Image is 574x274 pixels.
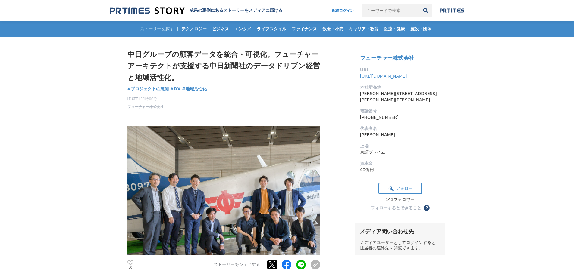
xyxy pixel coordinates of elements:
[408,21,434,37] a: 施設・団体
[362,4,419,17] input: キーワードで検索
[371,206,421,210] div: フォローするとできること
[254,26,289,32] span: ライフスタイル
[179,21,209,37] a: テクノロジー
[425,206,429,210] span: ？
[347,21,381,37] a: キャリア・教育
[360,67,440,73] dt: URL
[110,7,282,15] a: 成果の裏側にあるストーリーをメディアに届ける 成果の裏側にあるストーリーをメディアに届ける
[360,125,440,132] dt: 代表者名
[127,126,320,271] img: thumbnail_453548c0-fd74-11ee-885e-4733c319e89a.jpg
[378,197,422,202] div: 143フォロワー
[419,4,432,17] button: 検索
[360,228,441,235] div: メディア問い合わせ先
[289,21,319,37] a: ファイナンス
[232,26,254,32] span: エンタメ
[360,240,441,251] div: メディアユーザーとしてログインすると、担当者の連絡先を閲覧できます。
[381,26,407,32] span: 医療・健康
[127,86,169,92] a: #プロジェクトの裏側
[360,143,440,149] dt: 上場
[381,21,407,37] a: 医療・健康
[214,262,260,267] p: ストーリーをシェアする
[179,26,209,32] span: テクノロジー
[190,8,282,13] h2: 成果の裏側にあるストーリーをメディアに届ける
[424,205,430,211] button: ？
[127,266,133,269] p: 30
[170,86,180,92] a: #DX
[127,104,164,109] a: フューチャー株式会社
[320,21,346,37] a: 飲食・小売
[110,7,185,15] img: 成果の裏側にあるストーリーをメディアに届ける
[289,26,319,32] span: ファイナンス
[210,26,231,32] span: ビジネス
[378,183,422,194] button: フォロー
[127,96,164,102] span: [DATE] 11時00分
[360,84,440,91] dt: 本社所在地
[360,74,407,79] a: [URL][DOMAIN_NAME]
[320,26,346,32] span: 飲食・小売
[326,4,360,17] a: 配信ログイン
[347,26,381,32] span: キャリア・教育
[210,21,231,37] a: ビジネス
[360,114,440,121] dd: [PHONE_NUMBER]
[360,55,414,61] a: フューチャー株式会社
[360,160,440,167] dt: 資本金
[408,26,434,32] span: 施設・団体
[254,21,289,37] a: ライフスタイル
[127,49,320,83] h1: 中日グループの顧客データを統合・可視化。フューチャーアーキテクトが支援する中日新聞社のデータドリブン経営と地域活性化。
[182,86,207,92] a: #地域活性化
[360,132,440,138] dd: [PERSON_NAME]
[360,91,440,103] dd: [PERSON_NAME][STREET_ADDRESS][PERSON_NAME][PERSON_NAME]
[360,149,440,155] dd: 東証プライム
[232,21,254,37] a: エンタメ
[360,108,440,114] dt: 電話番号
[360,167,440,173] dd: 40億円
[440,8,464,13] img: prtimes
